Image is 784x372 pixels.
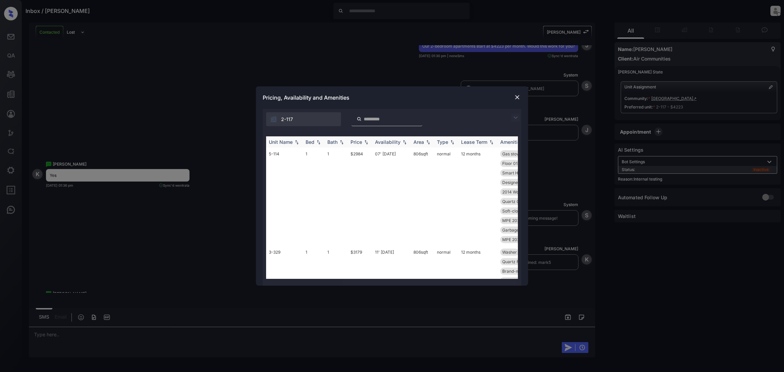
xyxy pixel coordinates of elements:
div: Type [437,139,448,145]
td: 806 sqft [411,148,434,246]
img: sorting [293,140,300,145]
img: sorting [315,140,322,145]
span: Soft-close Cabi... [502,208,535,214]
img: sorting [338,140,345,145]
span: 2-117 [281,116,293,123]
div: Bed [306,139,314,145]
span: MPE 2025 Hallwa... [502,237,539,242]
td: $2984 [348,148,372,246]
img: icon-zuma [511,114,520,122]
td: normal [434,148,458,246]
img: icon-zuma [357,116,362,122]
span: Quartz Counters [502,199,534,204]
td: 12 months [458,148,497,246]
td: 5-114 [266,148,303,246]
div: Availability [375,139,401,145]
span: Washer [502,250,517,255]
div: Amenities [500,139,523,145]
div: Area [413,139,424,145]
img: close [514,94,521,101]
div: Lease Term [461,139,487,145]
img: icon-zuma [270,116,277,123]
span: Designer Cabine... [502,180,537,185]
span: Appliances Stai... [502,278,535,283]
img: sorting [488,140,495,145]
div: Bath [327,139,338,145]
td: 07' [DATE] [372,148,411,246]
td: 1 [303,148,325,246]
img: sorting [425,140,431,145]
div: Price [350,139,362,145]
span: Smart Home Door... [502,170,540,175]
img: sorting [401,140,408,145]
img: sorting [449,140,456,145]
div: Unit Name [269,139,293,145]
span: Brand-new Kitch... [502,269,538,274]
div: Pricing, Availability and Amenities [256,86,528,109]
span: Gas stove [502,151,521,156]
td: 1 [325,148,348,246]
span: 2014 Wood Floor... [502,189,537,195]
img: sorting [363,140,370,145]
span: Floor 01 [502,161,518,166]
span: Garbage disposa... [502,227,538,233]
span: MPE 2024 Pool F... [502,218,538,223]
span: Quartz Fireplac... [502,259,535,264]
